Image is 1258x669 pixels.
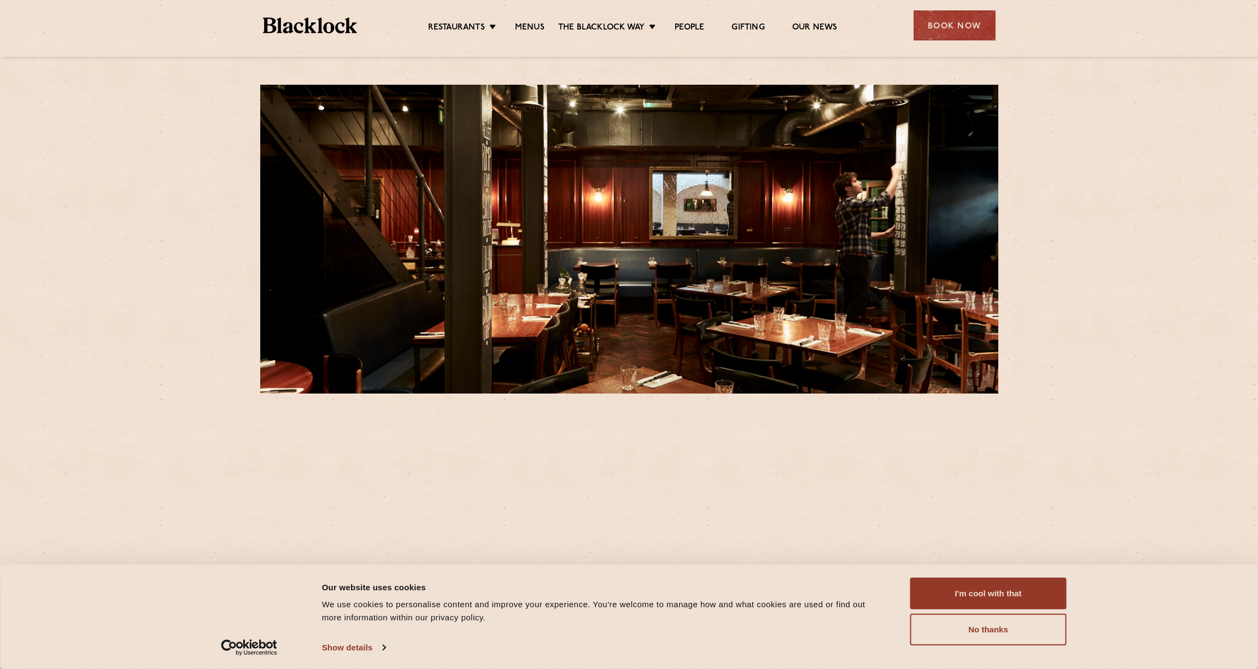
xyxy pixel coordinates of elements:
div: Book Now [914,10,996,40]
button: I'm cool with that [910,578,1067,609]
div: Our website uses cookies [322,580,886,594]
a: Gifting [732,22,764,34]
a: Our News [792,22,838,34]
a: The Blacklock Way [558,22,645,34]
a: Menus [515,22,545,34]
a: People [675,22,704,34]
a: Restaurants [428,22,485,34]
img: BL_Textured_Logo-footer-cropped.svg [263,17,358,33]
a: Usercentrics Cookiebot - opens in a new window [201,639,297,656]
a: Show details [322,639,385,656]
button: No thanks [910,614,1067,645]
div: We use cookies to personalise content and improve your experience. You're welcome to manage how a... [322,598,886,624]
